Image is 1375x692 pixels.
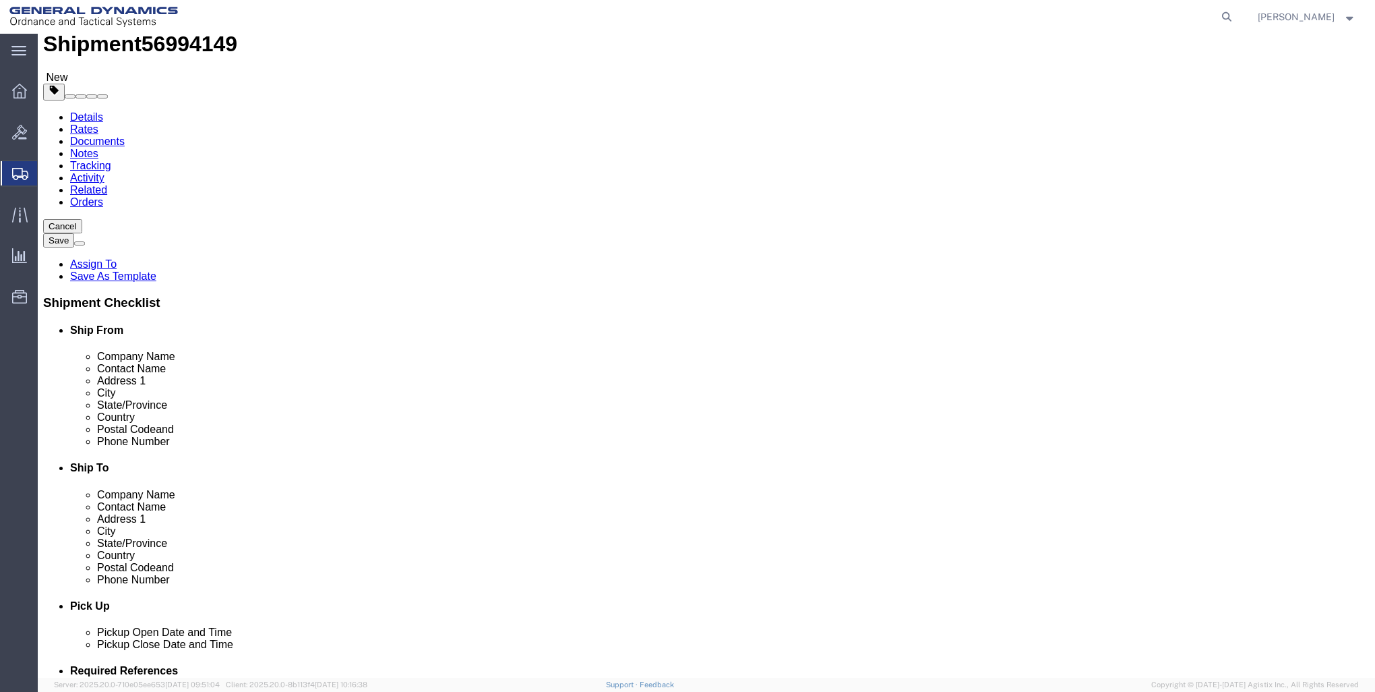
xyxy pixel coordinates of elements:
[226,681,367,689] span: Client: 2025.20.0-8b113f4
[9,7,178,27] img: logo
[640,681,674,689] a: Feedback
[165,681,220,689] span: [DATE] 09:51:04
[1257,9,1357,25] button: [PERSON_NAME]
[1151,679,1359,691] span: Copyright © [DATE]-[DATE] Agistix Inc., All Rights Reserved
[1258,9,1335,24] span: Sharon Dinterman
[38,34,1375,678] iframe: FS Legacy Container
[315,681,367,689] span: [DATE] 10:16:38
[54,681,220,689] span: Server: 2025.20.0-710e05ee653
[606,681,640,689] a: Support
